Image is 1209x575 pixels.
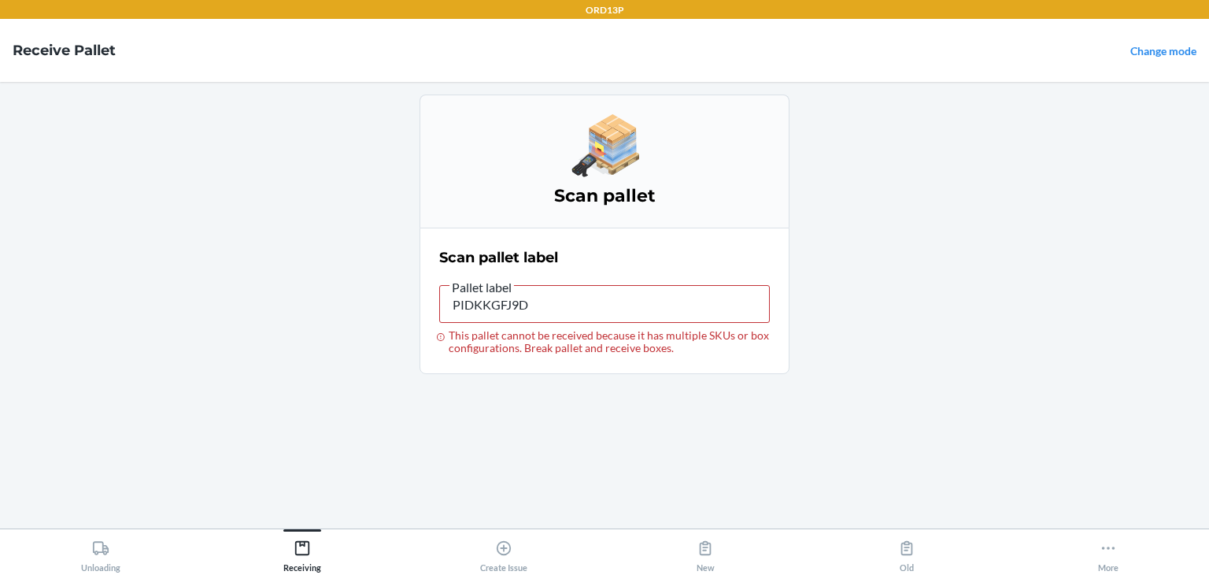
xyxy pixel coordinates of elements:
h2: Scan pallet label [439,247,558,268]
a: Change mode [1130,44,1196,57]
h4: Receive Pallet [13,40,116,61]
button: More [1007,529,1209,573]
button: Create Issue [403,529,604,573]
button: Old [806,529,1007,573]
div: More [1098,533,1118,573]
div: New [697,533,715,573]
button: Receiving [201,529,403,573]
input: Pallet label This pallet cannot be received because it has multiple SKUs or box configurations. B... [439,285,770,323]
div: Old [898,533,915,573]
p: ORD13P [586,3,624,17]
div: This pallet cannot be received because it has multiple SKUs or box configurations. Break pallet a... [439,329,770,354]
div: Create Issue [480,533,527,573]
div: Receiving [283,533,321,573]
div: Unloading [81,533,120,573]
span: Pallet label [449,280,514,295]
button: New [604,529,806,573]
h3: Scan pallet [439,184,770,209]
